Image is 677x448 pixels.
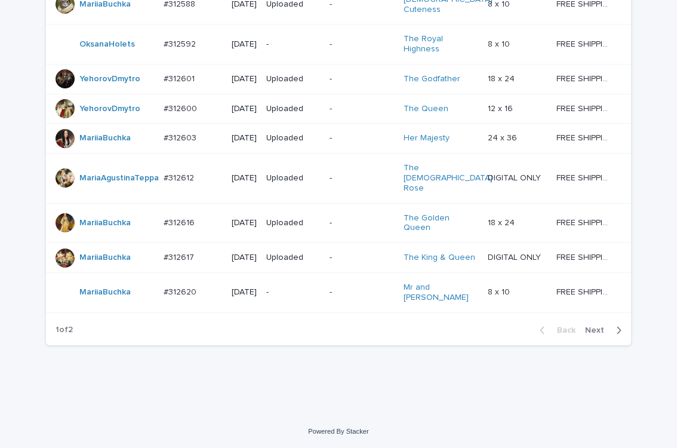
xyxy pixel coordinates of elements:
p: FREE SHIPPING - preview in 1-2 business days, after your approval delivery will take 5-10 b.d. [556,131,614,143]
tr: MariaAgustinaTeppa #312612#312612 [DATE]Uploaded-The [DEMOGRAPHIC_DATA] Rose DIGITAL ONLYDIGITAL ... [46,154,631,203]
p: [DATE] [232,253,257,263]
p: [DATE] [232,104,257,114]
a: MariaAgustinaTeppa [79,173,159,183]
p: FREE SHIPPING - preview in 1-2 business days, after your approval delivery will take 5-10 b.d. [556,102,614,114]
a: MariiaBuchka [79,218,131,228]
p: 8 x 10 [488,37,512,50]
tr: MariiaBuchka #312603#312603 [DATE]Uploaded-Her Majesty 24 x 3624 x 36 FREE SHIPPING - preview in ... [46,124,631,154]
p: - [330,104,393,114]
a: The King & Queen [404,253,475,263]
button: Back [530,325,580,336]
p: - [330,173,393,183]
a: The [DEMOGRAPHIC_DATA] Rose [404,163,493,193]
a: MariiaBuchka [79,253,131,263]
p: DIGITAL ONLY [488,171,543,183]
a: YehorovDmytro [79,104,140,114]
p: #312620 [164,285,199,297]
p: - [330,253,393,263]
p: #312617 [164,250,196,263]
p: DIGITAL ONLY [488,250,543,263]
a: Her Majesty [404,133,450,143]
a: MariiaBuchka [79,133,131,143]
p: 12 x 16 [488,102,515,114]
p: #312600 [164,102,199,114]
tr: OksanaHolets #312592#312592 [DATE]--The Royal Highness 8 x 108 x 10 FREE SHIPPING - preview in 1-... [46,24,631,65]
p: 8 x 10 [488,285,512,297]
p: FREE SHIPPING - preview in 1-2 business days, after your approval delivery will take 5-10 b.d. [556,216,614,228]
p: Uploaded [266,218,320,228]
a: The Golden Queen [404,213,478,234]
tr: MariiaBuchka #312616#312616 [DATE]Uploaded-The Golden Queen 18 x 2418 x 24 FREE SHIPPING - previe... [46,203,631,243]
p: [DATE] [232,133,257,143]
p: [DATE] [232,173,257,183]
p: Uploaded [266,253,320,263]
p: #312592 [164,37,198,50]
p: - [330,133,393,143]
p: FREE SHIPPING - preview in 1-2 business days, after your approval delivery will take 5-10 b.d. [556,37,614,50]
p: Uploaded [266,173,320,183]
p: #312612 [164,171,196,183]
p: Uploaded [266,104,320,114]
a: MariiaBuchka [79,287,131,297]
p: 24 x 36 [488,131,519,143]
p: #312603 [164,131,199,143]
p: [DATE] [232,287,257,297]
p: Uploaded [266,133,320,143]
p: #312616 [164,216,197,228]
p: FREE SHIPPING - preview in 1-2 business days, after your approval delivery will take 5-10 b.d. [556,171,614,183]
p: - [266,39,320,50]
span: Next [585,326,611,335]
a: Powered By Stacker [308,428,368,435]
p: - [330,74,393,84]
tr: MariiaBuchka #312617#312617 [DATE]Uploaded-The King & Queen DIGITAL ONLYDIGITAL ONLY FREE SHIPPIN... [46,243,631,273]
a: Mr and [PERSON_NAME] [404,283,478,303]
p: FREE SHIPPING - preview in 1-2 business days, after your approval delivery will take 5-10 b.d. [556,250,614,263]
p: [DATE] [232,74,257,84]
p: - [330,287,393,297]
span: Back [550,326,576,335]
p: 18 x 24 [488,216,517,228]
tr: YehorovDmytro #312600#312600 [DATE]Uploaded-The Queen 12 x 1612 x 16 FREE SHIPPING - preview in 1... [46,94,631,124]
p: #312601 [164,72,197,84]
tr: YehorovDmytro #312601#312601 [DATE]Uploaded-The Godfather 18 x 2418 x 24 FREE SHIPPING - preview ... [46,64,631,94]
a: OksanaHolets [79,39,135,50]
tr: MariiaBuchka #312620#312620 [DATE]--Mr and [PERSON_NAME] 8 x 108 x 10 FREE SHIPPING - preview in ... [46,273,631,313]
p: - [330,39,393,50]
p: FREE SHIPPING - preview in 1-2 business days, after your approval delivery will take 5-10 b.d. [556,285,614,297]
p: 1 of 2 [46,315,82,345]
button: Next [580,325,631,336]
p: FREE SHIPPING - preview in 1-2 business days, after your approval delivery will take 5-10 b.d. [556,72,614,84]
p: Uploaded [266,74,320,84]
p: - [266,287,320,297]
p: 18 x 24 [488,72,517,84]
a: The Godfather [404,74,460,84]
p: [DATE] [232,218,257,228]
a: The Queen [404,104,448,114]
a: The Royal Highness [404,34,478,54]
p: - [330,218,393,228]
p: [DATE] [232,39,257,50]
a: YehorovDmytro [79,74,140,84]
